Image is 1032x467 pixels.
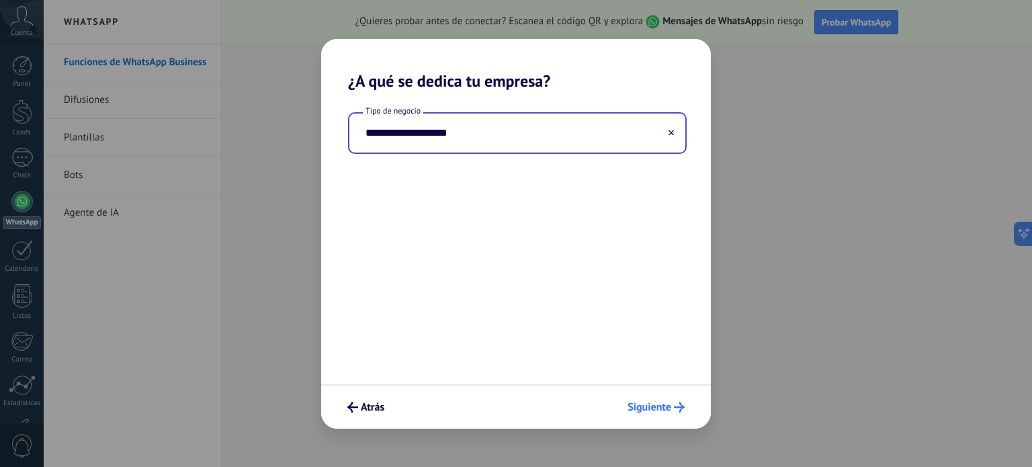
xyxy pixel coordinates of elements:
[321,39,711,91] h2: ¿A qué se dedica tu empresa?
[341,396,390,419] button: Atrás
[363,105,423,117] span: Tipo de negocio
[628,402,671,412] span: Siguiente
[361,402,384,412] span: Atrás
[621,396,691,419] button: Siguiente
